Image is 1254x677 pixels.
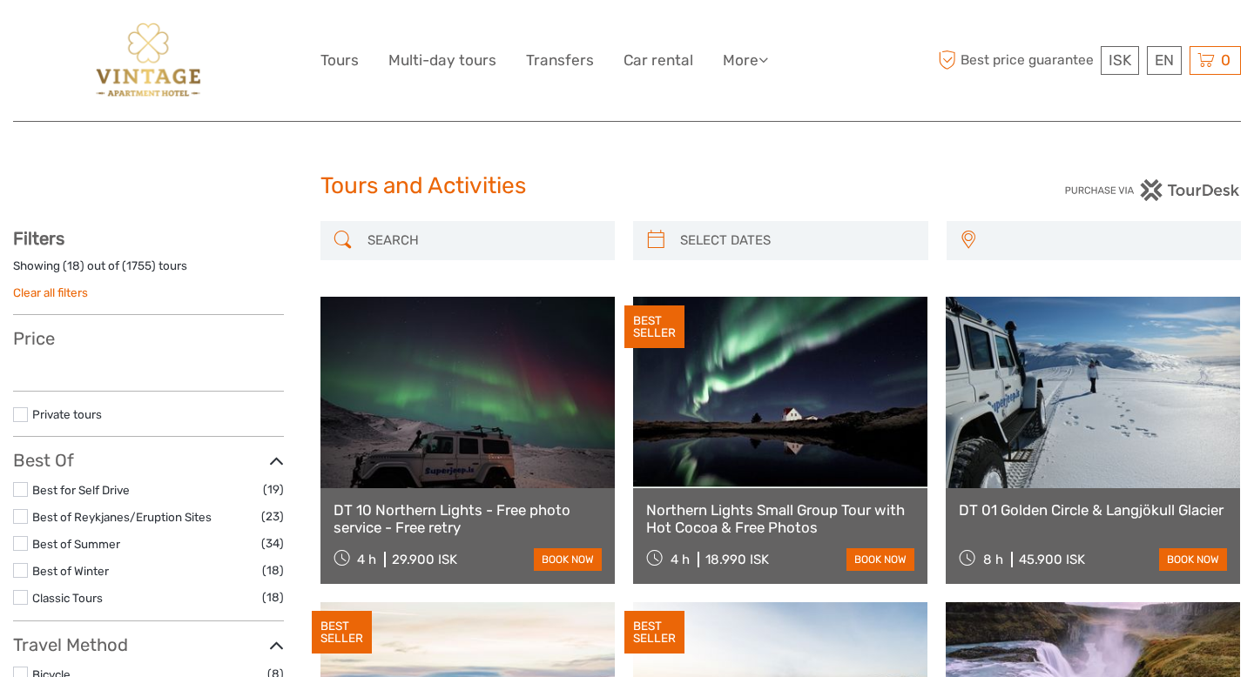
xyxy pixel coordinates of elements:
[13,328,284,349] h3: Price
[262,587,284,607] span: (18)
[13,634,284,655] h3: Travel Method
[983,552,1003,567] span: 8 h
[1064,179,1241,201] img: PurchaseViaTourDesk.png
[126,258,152,274] label: 1755
[934,46,1097,75] span: Best price guarantee
[671,552,690,567] span: 4 h
[361,225,607,256] input: SEARCH
[624,611,684,654] div: BEST SELLER
[312,611,372,654] div: BEST SELLER
[13,228,64,249] strong: Filters
[261,506,284,526] span: (23)
[32,407,102,421] a: Private tours
[261,533,284,553] span: (34)
[705,552,769,567] div: 18.990 ISK
[388,48,496,73] a: Multi-day tours
[673,225,920,256] input: SELECT DATES
[392,552,457,567] div: 29.900 ISK
[646,501,914,537] a: Northern Lights Small Group Tour with Hot Cocoa & Free Photos
[624,48,693,73] a: Car rental
[13,258,284,285] div: Showing ( ) out of ( ) tours
[1218,51,1233,69] span: 0
[32,510,212,524] a: Best of Reykjanes/Eruption Sites
[1019,552,1085,567] div: 45.900 ISK
[13,285,88,299] a: Clear all filters
[320,48,359,73] a: Tours
[32,483,130,497] a: Best for Self Drive
[32,591,103,605] a: Classic Tours
[263,479,284,499] span: (19)
[357,552,376,567] span: 4 h
[846,548,914,571] a: book now
[334,501,602,537] a: DT 10 Northern Lights - Free photo service - Free retry
[67,258,80,274] label: 18
[13,450,284,471] h3: Best Of
[262,560,284,580] span: (18)
[1159,548,1227,571] a: book now
[32,564,109,578] a: Best of Winter
[723,48,768,73] a: More
[1109,51,1131,69] span: ISK
[534,548,602,571] a: book now
[84,13,212,108] img: 3256-be983540-ede3-4357-9bcb-8bc2f29a93ac_logo_big.png
[526,48,594,73] a: Transfers
[32,537,120,551] a: Best of Summer
[959,501,1227,519] a: DT 01 Golden Circle & Langjökull Glacier
[624,305,684,349] div: BEST SELLER
[1147,46,1182,75] div: EN
[320,172,934,200] h1: Tours and Activities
